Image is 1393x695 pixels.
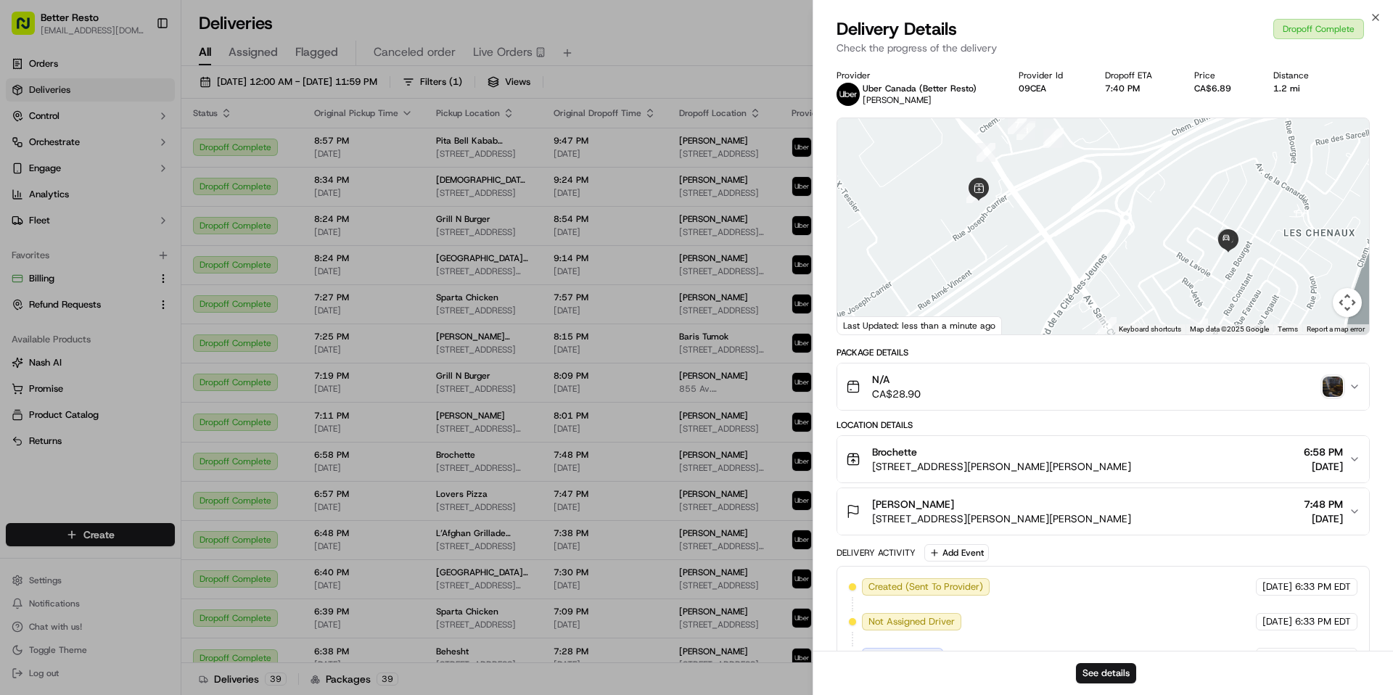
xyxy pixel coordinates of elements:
[1190,325,1269,333] span: Map data ©2025 Google
[1076,663,1136,683] button: See details
[1105,70,1171,81] div: Dropoff ETA
[966,184,985,203] div: 9
[841,316,889,334] a: Open this area in Google Maps (opens a new window)
[1194,83,1250,94] div: CA$6.89
[1304,511,1343,526] span: [DATE]
[837,17,957,41] span: Delivery Details
[1043,129,1062,148] div: 5
[872,387,921,401] span: CA$28.90
[872,459,1131,474] span: [STREET_ADDRESS][PERSON_NAME][PERSON_NAME]
[1045,128,1064,147] div: 4
[1304,459,1343,474] span: [DATE]
[1008,115,1027,134] div: 7
[868,615,955,628] span: Not Assigned Driver
[1304,445,1343,459] span: 6:58 PM
[1105,83,1171,94] div: 7:40 PM
[1098,317,1117,336] div: 10
[1295,615,1351,628] span: 6:33 PM EDT
[1295,650,1351,663] span: 6:50 PM EDT
[924,544,989,562] button: Add Event
[872,511,1131,526] span: [STREET_ADDRESS][PERSON_NAME][PERSON_NAME]
[868,650,937,663] span: Assigned Driver
[872,445,917,459] span: Brochette
[977,143,995,162] div: 8
[863,94,932,106] span: [PERSON_NAME]
[1273,83,1328,94] div: 1.2 mi
[837,83,860,106] img: uber-new-logo.jpeg
[1019,70,1082,81] div: Provider Id
[837,436,1369,482] button: Brochette[STREET_ADDRESS][PERSON_NAME][PERSON_NAME]6:58 PM[DATE]
[837,547,916,559] div: Delivery Activity
[837,316,1002,334] div: Last Updated: less than a minute ago
[872,497,954,511] span: [PERSON_NAME]
[872,372,921,387] span: N/A
[837,41,1370,55] p: Check the progress of the delivery
[837,70,995,81] div: Provider
[1273,70,1328,81] div: Distance
[1016,121,1035,140] div: 3
[1262,580,1292,593] span: [DATE]
[1194,70,1250,81] div: Price
[863,83,977,94] p: Uber Canada (Better Resto)
[837,488,1369,535] button: [PERSON_NAME][STREET_ADDRESS][PERSON_NAME][PERSON_NAME]7:48 PM[DATE]
[1189,318,1208,337] div: 11
[837,363,1369,410] button: N/ACA$28.90photo_proof_of_delivery image
[1262,650,1292,663] span: [DATE]
[1119,324,1181,334] button: Keyboard shortcuts
[1262,615,1292,628] span: [DATE]
[1295,580,1351,593] span: 6:33 PM EDT
[841,316,889,334] img: Google
[868,580,983,593] span: Created (Sent To Provider)
[1278,325,1298,333] a: Terms (opens in new tab)
[1304,497,1343,511] span: 7:48 PM
[1323,377,1343,397] img: photo_proof_of_delivery image
[1019,83,1046,94] button: 09CEA
[837,347,1370,358] div: Package Details
[1307,325,1365,333] a: Report a map error
[837,419,1370,431] div: Location Details
[1333,288,1362,317] button: Map camera controls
